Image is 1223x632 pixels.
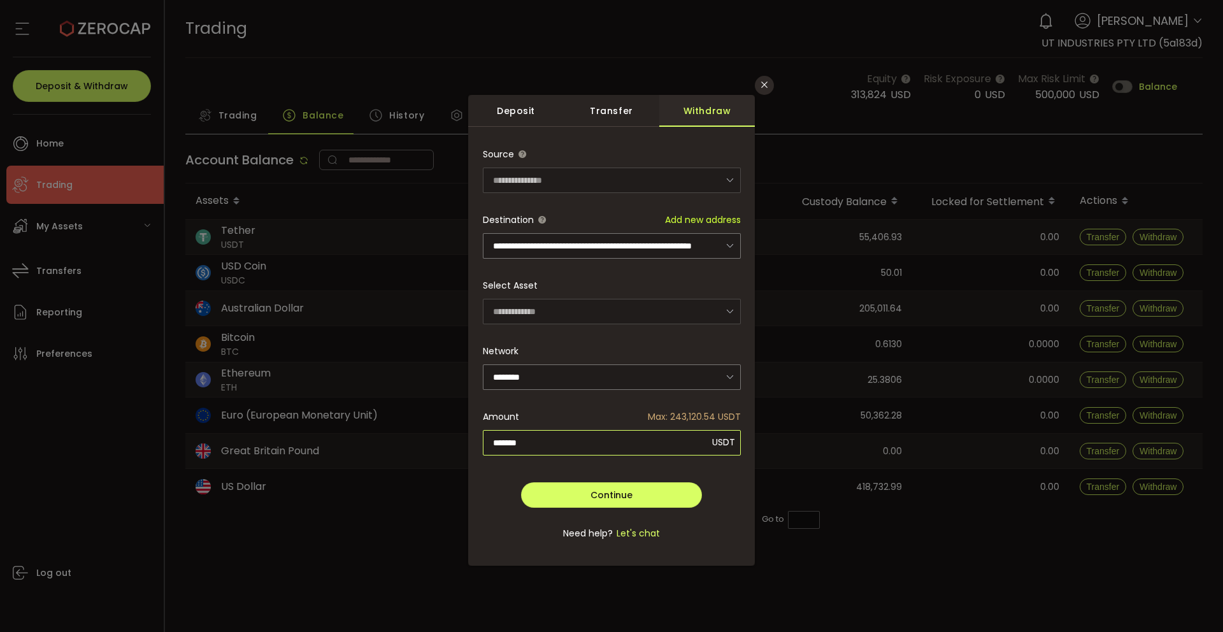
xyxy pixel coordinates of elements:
span: Source [483,141,514,167]
span: Amount [483,404,519,429]
span: Add new address [665,213,741,226]
label: Select Asset [483,279,538,292]
div: dialog [468,95,755,566]
span: USDT [712,436,735,449]
button: Continue [521,482,702,508]
label: Network [483,345,519,357]
span: Need help? [563,527,613,540]
span: Continue [590,489,633,501]
span: Destination [483,213,534,226]
span: Let's chat [613,527,660,540]
iframe: Chat Widget [1159,571,1223,632]
span: Max: 243,120.54 USDT [648,404,741,429]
